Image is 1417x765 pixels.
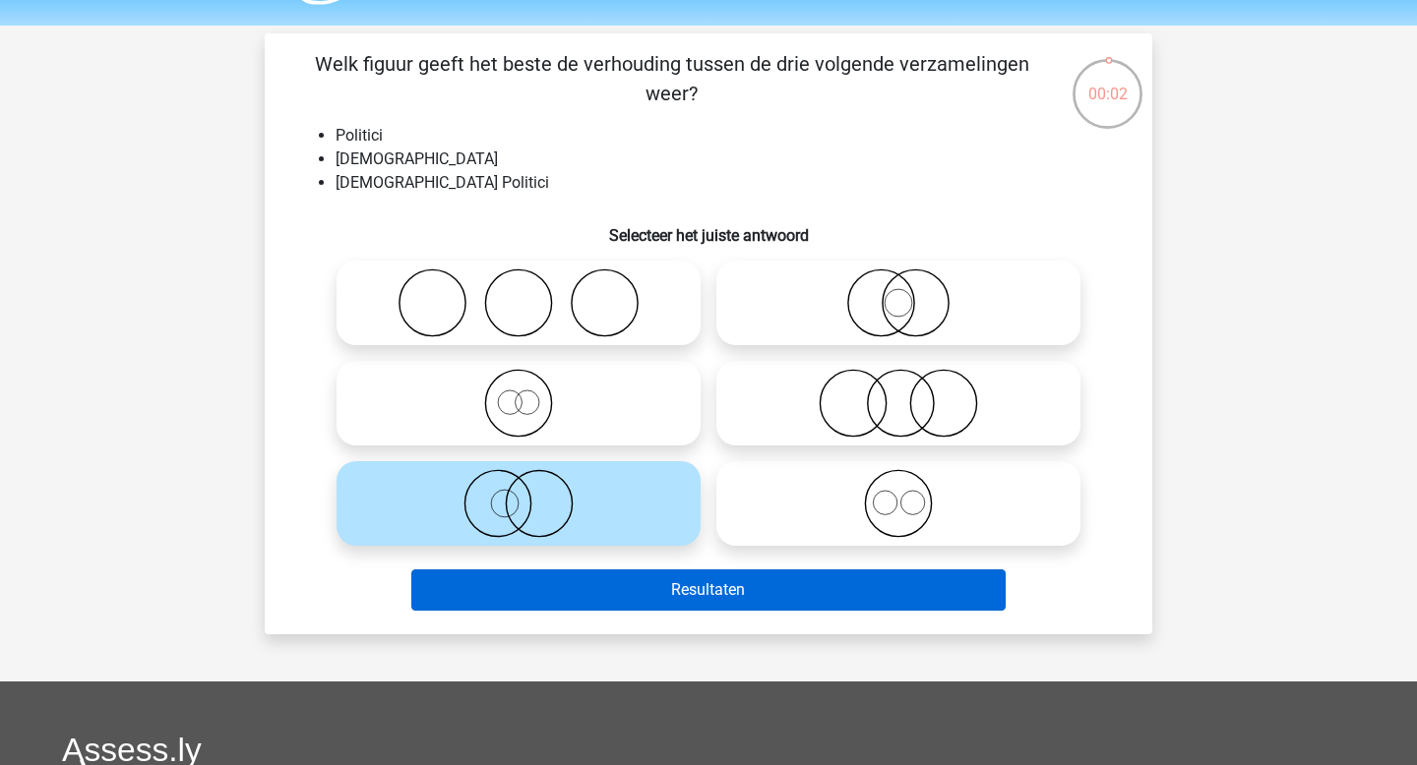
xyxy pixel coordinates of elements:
[296,210,1121,245] h6: Selecteer het juiste antwoord
[336,171,1121,195] li: [DEMOGRAPHIC_DATA] Politici
[1071,57,1144,106] div: 00:02
[411,569,1007,611] button: Resultaten
[296,49,1047,108] p: Welk figuur geeft het beste de verhouding tussen de drie volgende verzamelingen weer?
[336,124,1121,147] li: Politici
[336,147,1121,171] li: [DEMOGRAPHIC_DATA]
